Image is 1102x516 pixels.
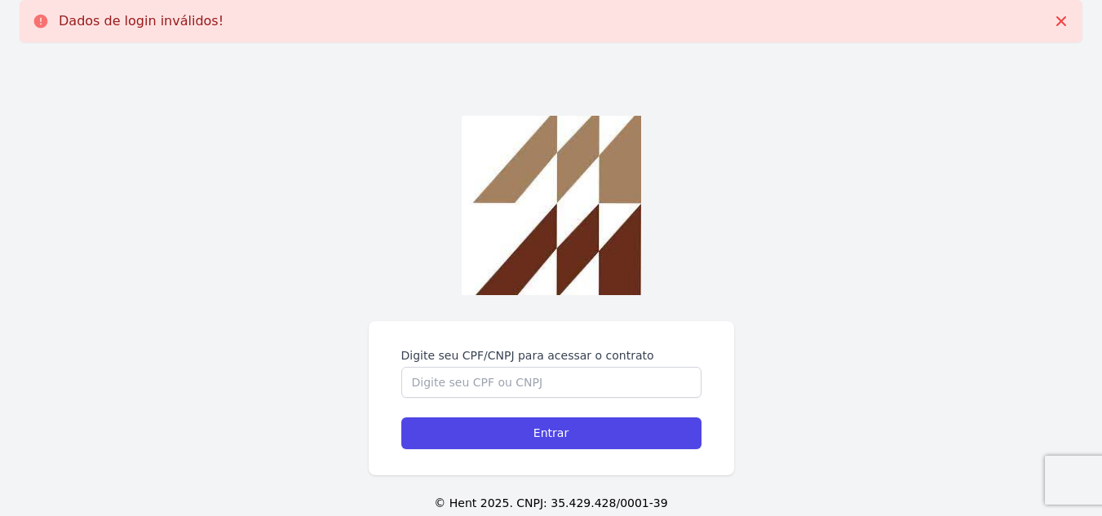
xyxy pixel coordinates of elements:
[401,367,701,398] input: Digite seu CPF ou CNPJ
[462,116,641,295] img: download.jpg
[26,495,1076,512] p: © Hent 2025. CNPJ: 35.429.428/0001-39
[401,347,701,364] label: Digite seu CPF/CNPJ para acessar o contrato
[59,13,223,29] p: Dados de login inválidos!
[401,417,701,449] input: Entrar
